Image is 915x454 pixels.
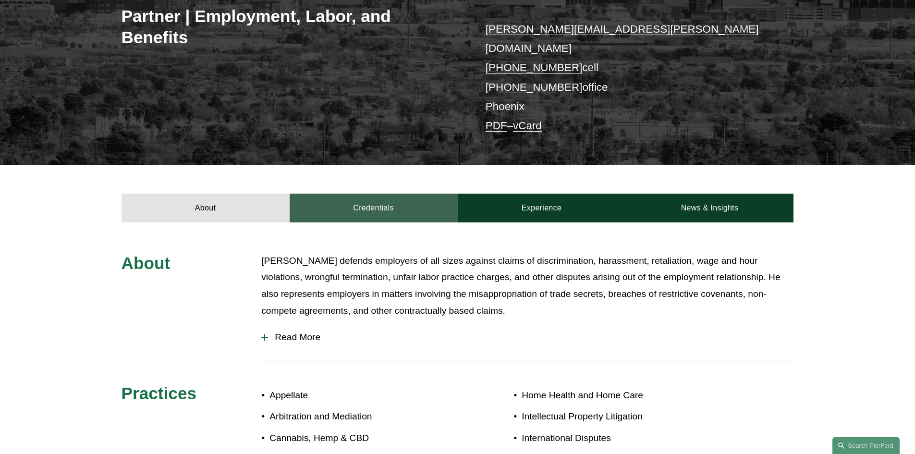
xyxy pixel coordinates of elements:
span: Practices [122,384,197,403]
span: Read More [268,332,793,343]
a: Credentials [290,194,458,222]
a: Experience [458,194,626,222]
a: vCard [513,120,542,132]
p: Home Health and Home Care [522,387,738,404]
a: News & Insights [625,194,793,222]
a: PDF [486,120,507,132]
p: Cannabis, Hemp & CBD [269,430,457,447]
p: International Disputes [522,430,738,447]
p: Intellectual Property Litigation [522,408,738,425]
p: cell office Phoenix – [486,20,766,136]
button: Read More [261,325,793,350]
span: About [122,254,171,272]
p: Arbitration and Mediation [269,408,457,425]
a: [PHONE_NUMBER] [486,81,583,93]
a: [PERSON_NAME][EMAIL_ADDRESS][PERSON_NAME][DOMAIN_NAME] [486,23,759,54]
a: About [122,194,290,222]
a: [PHONE_NUMBER] [486,61,583,74]
p: [PERSON_NAME] defends employers of all sizes against claims of discrimination, harassment, retali... [261,253,793,319]
p: Appellate [269,387,457,404]
a: Search this site [832,437,900,454]
h3: Partner | Employment, Labor, and Benefits [122,6,458,48]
